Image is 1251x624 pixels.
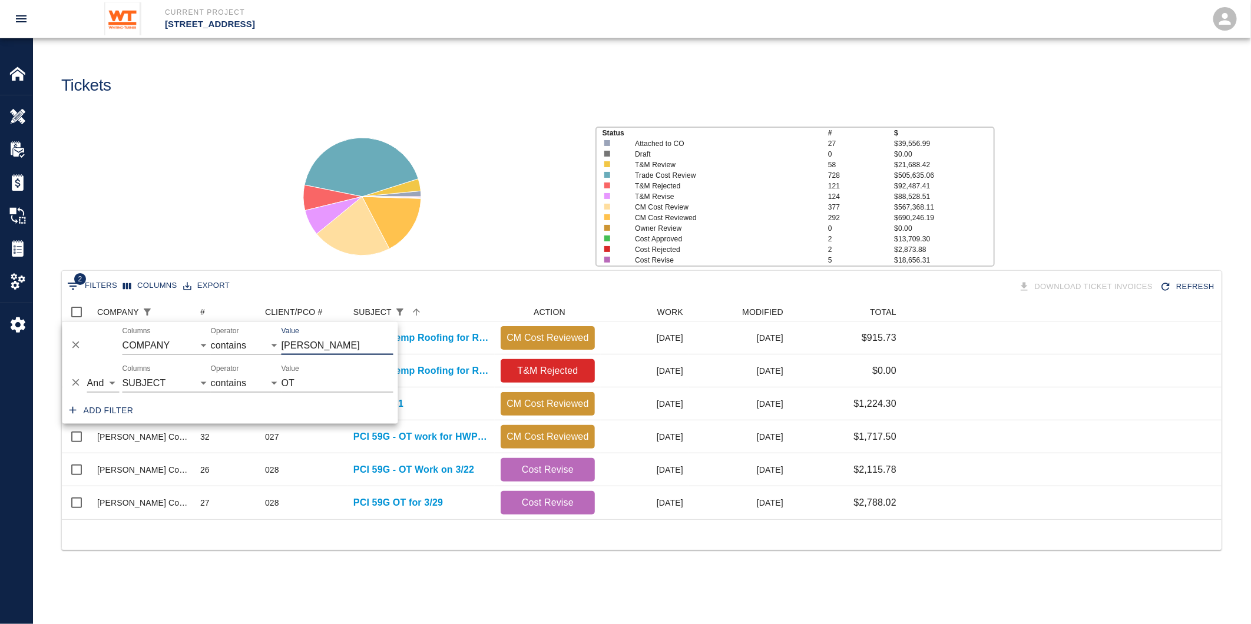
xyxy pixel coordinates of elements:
[601,486,689,519] div: [DATE]
[789,303,902,321] div: TOTAL
[635,202,809,213] p: CM Cost Review
[139,304,155,320] div: 1 active filter
[97,497,188,509] div: Gordon Contractors
[97,431,188,443] div: Gordon Contractors
[601,321,689,354] div: [DATE]
[894,202,994,213] p: $567,368.11
[742,303,783,321] div: MODIFIED
[61,76,111,95] h1: Tickets
[534,303,565,321] div: ACTION
[1157,277,1219,297] div: Refresh the list
[894,223,994,234] p: $0.00
[211,326,239,336] label: Operator
[894,255,994,265] p: $18,656.31
[689,486,789,519] div: [DATE]
[67,374,85,391] button: Delete
[265,303,323,321] div: CLIENT/PCO #
[200,303,205,321] div: #
[635,181,809,191] p: T&M Rejected
[601,420,689,453] div: [DATE]
[635,255,809,265] p: Cost Revise
[104,2,141,35] img: Whiting-Turner
[689,453,789,486] div: [DATE]
[353,364,489,378] a: INT-110 Temp Roofing for Roof Drains not installed
[689,321,789,354] div: [DATE]
[282,374,393,393] input: Filter value
[123,363,151,373] label: Columns
[601,303,689,321] div: WORK
[894,138,994,149] p: $39,556.99
[872,364,896,378] p: $0.00
[828,213,894,223] p: 292
[165,7,689,18] p: Current Project
[353,303,392,321] div: SUBJECT
[601,354,689,387] div: [DATE]
[1157,277,1219,297] button: Refresh
[894,234,994,244] p: $13,709.30
[353,496,443,510] p: PCI 59G OT for 3/29
[689,387,789,420] div: [DATE]
[603,128,828,138] p: Status
[870,303,896,321] div: TOTAL
[894,191,994,202] p: $88,528.51
[635,223,809,234] p: Owner Review
[828,128,894,138] p: #
[265,464,279,476] div: 028
[828,170,894,181] p: 728
[635,170,809,181] p: Trade Cost Review
[657,303,683,321] div: WORK
[200,464,210,476] div: 26
[194,303,259,321] div: #
[828,160,894,170] p: 58
[353,463,474,477] p: PCI 59G - OT Work on 3/22
[828,181,894,191] p: 121
[7,5,35,33] button: open drawer
[828,255,894,265] p: 5
[853,496,896,510] p: $2,788.02
[601,387,689,420] div: [DATE]
[853,463,896,477] p: $2,115.78
[495,303,601,321] div: ACTION
[211,363,239,373] label: Operator
[200,431,210,443] div: 32
[353,331,489,345] a: INT 110 Temp Roofing for Roof Drains not yet installed
[155,304,172,320] button: Sort
[265,431,279,443] div: 027
[392,304,408,320] button: Show filters
[689,303,789,321] div: MODIFIED
[828,223,894,234] p: 0
[635,244,809,255] p: Cost Rejected
[505,496,590,510] p: Cost Revise
[635,149,809,160] p: Draft
[828,234,894,244] p: 2
[828,191,894,202] p: 124
[64,277,120,296] button: Show filters
[1016,277,1158,297] div: Tickets download in groups of 15
[894,244,994,255] p: $2,873.88
[635,234,809,244] p: Cost Approved
[862,331,896,345] p: $915.73
[165,18,689,31] p: [STREET_ADDRESS]
[120,277,180,295] button: Select columns
[689,420,789,453] div: [DATE]
[505,463,590,477] p: Cost Revise
[635,160,809,170] p: T&M Review
[282,363,299,373] label: Value
[894,213,994,223] p: $690,246.19
[67,336,85,354] button: Delete
[505,331,590,345] p: CM Cost Reviewed
[505,397,590,411] p: CM Cost Reviewed
[353,430,489,444] a: PCI 59G - OT work for HWPG at Grade
[123,326,151,336] label: Columns
[601,453,689,486] div: [DATE]
[853,430,896,444] p: $1,717.50
[1192,567,1251,624] iframe: Chat Widget
[97,464,188,476] div: Gordon Contractors
[505,364,590,378] p: T&M Rejected
[828,244,894,255] p: 2
[505,430,590,444] p: CM Cost Reviewed
[828,149,894,160] p: 0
